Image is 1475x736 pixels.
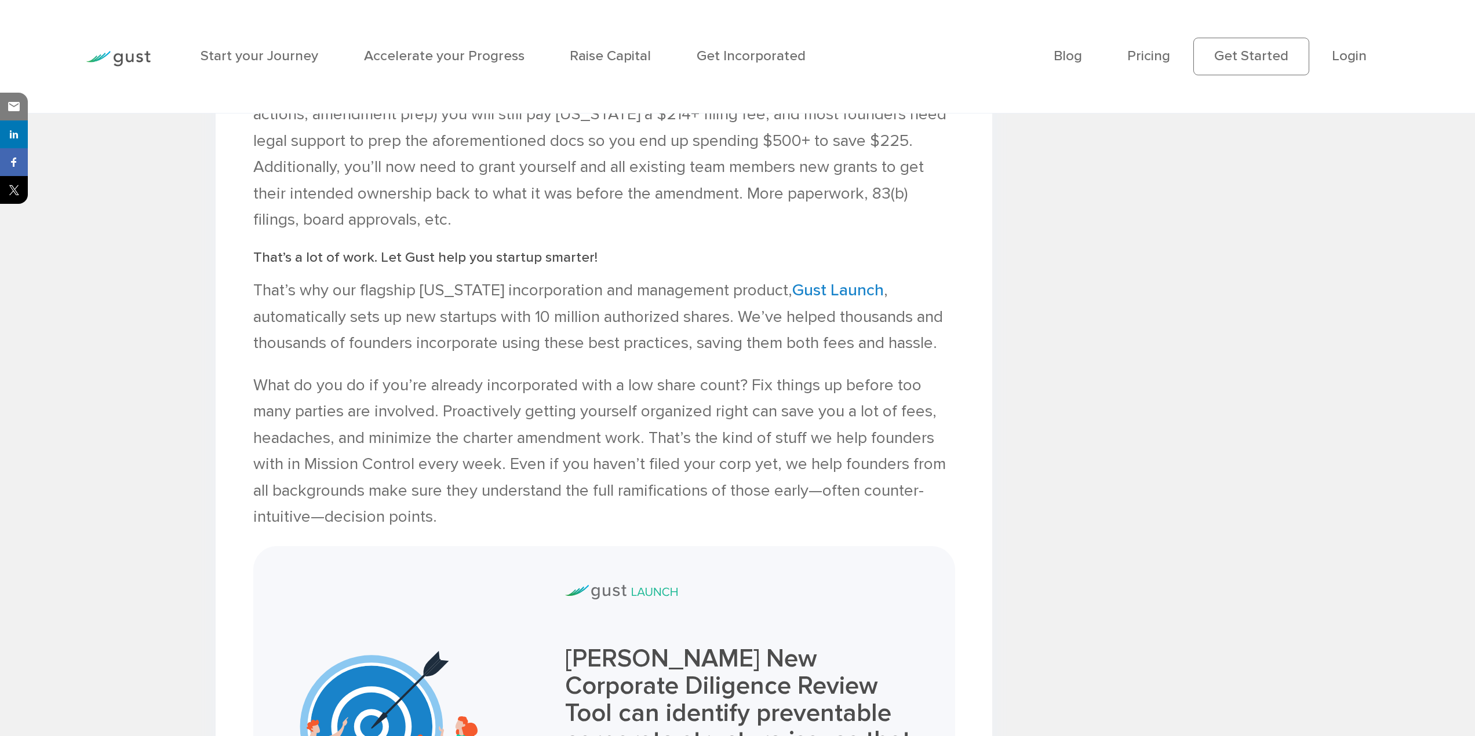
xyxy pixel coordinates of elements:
[364,47,525,64] a: Accelerate your Progress
[253,249,955,266] h3: That’s a lot of work. Let Gust help you startup smarter!
[1054,47,1082,64] a: Blog
[1193,38,1309,75] a: Get Started
[86,51,151,67] img: Gust Logo
[253,372,955,530] p: What do you do if you’re already incorporated with a low share count? Fix things up before too ma...
[253,277,955,356] p: That’s why our flagship [US_STATE] incorporation and management product, , automatically sets up ...
[201,47,318,64] a: Start your Journey
[570,47,651,64] a: Raise Capital
[1127,47,1170,64] a: Pricing
[1332,47,1367,64] a: Login
[697,47,806,64] a: Get Incorporated
[792,280,884,300] a: Gust Launch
